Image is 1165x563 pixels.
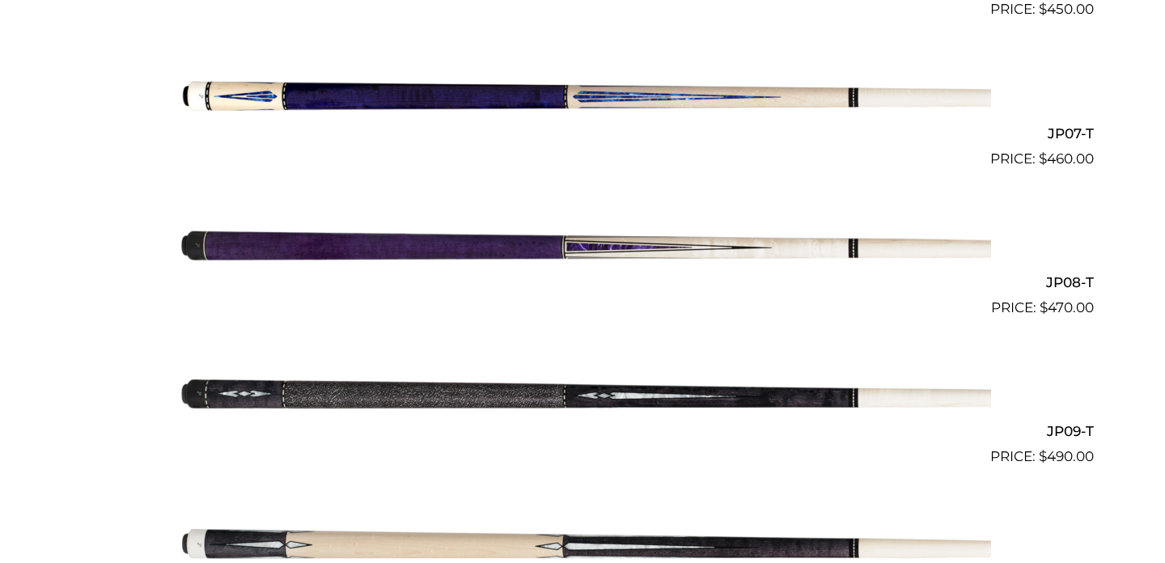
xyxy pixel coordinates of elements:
[1040,299,1094,315] bdi: 470.00
[1039,1,1094,17] bdi: 450.00
[1040,299,1048,315] span: $
[71,325,1094,468] a: JP09-T $490.00
[1039,150,1094,167] bdi: 460.00
[71,118,1094,148] h2: JP07-T
[71,27,1094,169] a: JP07-T $460.00
[71,176,1094,319] a: JP08-T $470.00
[174,176,991,312] img: JP08-T
[174,27,991,163] img: JP07-T
[71,268,1094,298] h2: JP08-T
[1039,448,1094,464] bdi: 490.00
[1039,448,1047,464] span: $
[71,417,1094,447] h2: JP09-T
[174,325,991,461] img: JP09-T
[1039,150,1047,167] span: $
[1039,1,1047,17] span: $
